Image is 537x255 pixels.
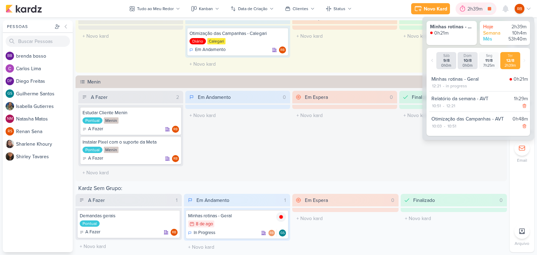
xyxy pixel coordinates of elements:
[104,147,119,153] div: Menin
[513,115,528,123] div: 0h48m
[16,65,73,72] div: C a r l o s L i m a
[502,53,519,58] div: Ter
[467,5,485,13] div: 2h39m
[88,197,105,204] div: A Fazer
[447,123,457,129] div: 10:51
[83,117,102,124] div: Pontual
[268,229,275,236] div: Rogerio Bispo
[7,54,12,58] p: bb
[442,103,446,109] div: -
[6,52,14,60] div: brenda bosso
[189,38,206,44] div: Diário
[189,46,225,53] div: Em Andamento
[270,232,274,235] p: RB
[91,94,108,101] div: A Fazer
[280,49,285,52] p: RB
[506,36,527,42] div: 53h40m
[173,128,178,131] p: RB
[80,220,100,227] div: Pontual
[6,115,14,123] div: Natasha Matos
[16,103,73,110] div: I s a b e l l a G u t i e r r e s
[83,139,179,145] div: Instalar Pixel com o suporte da Meta
[305,94,328,101] div: Em Espera
[515,4,524,14] div: Rogerio Bispo
[424,5,447,13] div: Novo Kard
[77,241,180,252] input: + Novo kard
[517,6,522,12] p: RB
[434,30,449,36] div: 0h21m
[195,46,225,53] p: Em Andamento
[506,24,527,30] div: 2h39m
[85,229,100,236] p: A Fazer
[506,30,527,36] div: 10h4m
[8,130,12,133] p: RS
[280,232,285,235] p: GS
[279,46,286,53] div: Responsável: Rogerio Bispo
[6,127,14,136] div: Renan Sena
[187,59,289,69] input: + Novo kard
[16,78,73,85] div: D i e g o F r e i t a s
[16,52,73,60] div: b r e n d a b o s s o
[294,31,396,41] input: + Novo kard
[509,78,512,81] img: tracking
[6,89,14,98] div: Guilherme Santos
[188,229,215,236] div: In Progress
[83,147,102,153] div: Pontual
[517,157,527,163] p: Email
[173,94,182,101] div: 2
[279,229,286,236] div: Guilherme Santos
[88,155,103,162] p: A Fazer
[6,140,14,148] img: Sharlene Khoury
[80,31,182,41] input: + Novo kard
[80,213,178,219] div: Demandas gerais
[172,155,179,162] div: Rogerio Bispo
[411,3,450,14] button: Novo Kard
[402,213,506,224] input: + Novo kard
[431,103,442,109] div: 10:51
[294,213,397,224] input: + Novo kard
[6,23,53,30] div: Pessoas
[483,36,504,42] div: Mês
[171,229,178,236] div: Responsável: Rogerio Bispo
[6,36,70,47] input: Buscar Pessoas
[83,110,179,116] div: Estudar Cliente Menin
[438,53,455,58] div: Sáb
[515,240,529,247] p: Arquivo
[188,213,286,219] div: Minhas rotinas - Geral
[104,117,119,124] div: Menin
[502,58,519,63] div: 12/8
[401,31,503,41] input: + Novo kard
[480,53,497,58] div: Seg
[172,126,179,133] div: Rogerio Bispo
[401,110,503,121] input: + Novo kard
[480,58,497,63] div: 11/8
[16,128,73,135] div: R e n a n S e n a
[279,46,286,53] div: Rogerio Bispo
[480,63,497,68] div: 7h25m
[431,115,510,123] div: Otimização das Campanhas - AVT
[430,31,433,34] img: tracking
[6,64,14,73] img: Carlos Lima
[172,155,179,162] div: Responsável: Rogerio Bispo
[16,153,73,160] div: S h i r l e y T a v a r e s
[187,110,289,121] input: + Novo kard
[87,78,505,86] div: Menin
[6,102,14,110] img: Isabella Gutierres
[198,94,231,101] div: Em Andamento
[207,38,225,44] div: Calegari
[443,123,447,129] div: -
[279,229,286,236] div: Responsável: Guilherme Santos
[431,75,507,83] div: Minhas rotinas - Geral
[173,157,178,161] p: RB
[459,63,476,68] div: 0h0m
[196,197,229,204] div: Em Andamento
[171,229,178,236] div: Rogerio Bispo
[442,83,446,89] div: -
[446,83,467,89] div: in progress
[305,197,328,204] div: Em Espera
[80,168,182,178] input: + Novo kard
[6,5,42,13] img: kardz.app
[276,212,286,222] img: tracking
[294,110,396,121] input: + Novo kard
[7,92,12,96] p: GS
